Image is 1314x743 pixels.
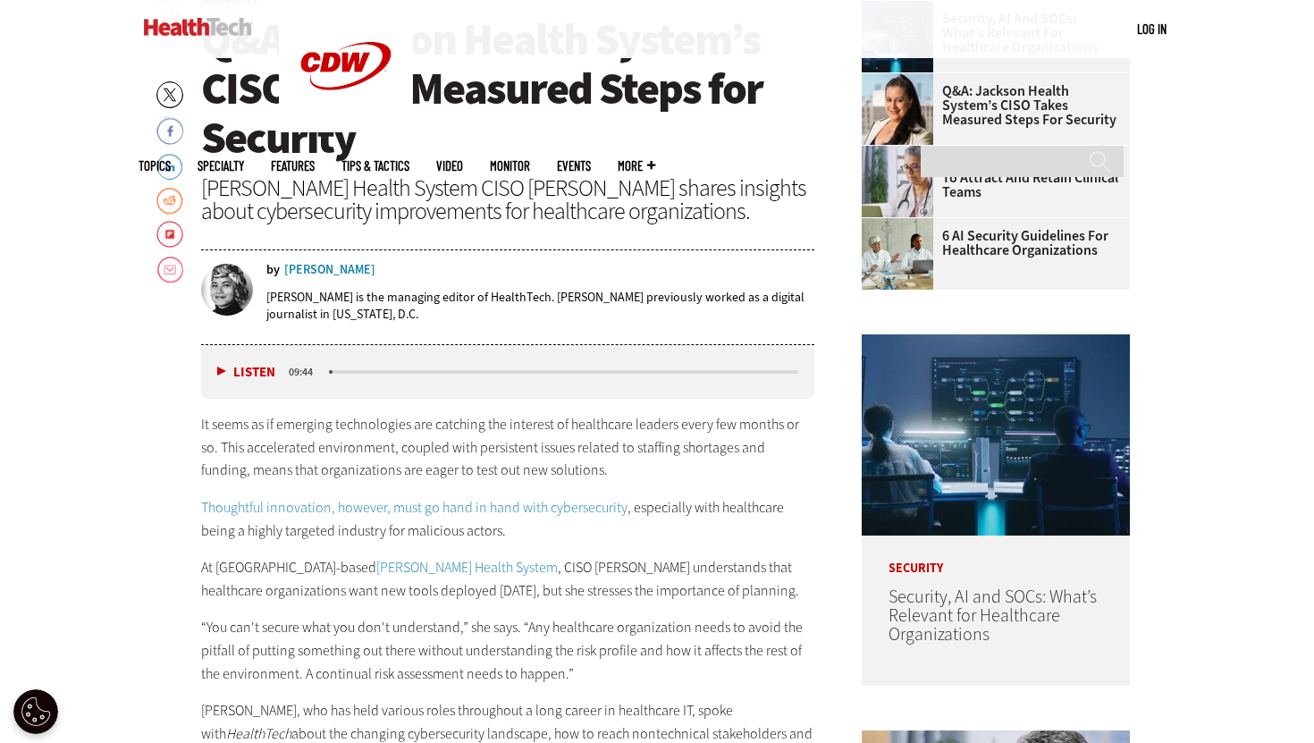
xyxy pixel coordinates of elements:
div: duration [286,364,326,380]
span: Topics [139,159,171,173]
div: User menu [1137,20,1167,38]
img: Home [144,18,252,36]
a: CDW [279,118,413,137]
a: Security, AI and SOCs: What’s Relevant for Healthcare Organizations [889,585,1097,646]
span: More [618,159,655,173]
span: Specialty [198,159,244,173]
div: media player [201,345,814,399]
a: Thoughtful innovation, however, must go hand in hand with cybersecurity [201,498,628,517]
p: Security [862,536,1130,575]
a: doctor on laptop [862,146,942,160]
p: , especially with healthcare being a highly targeted industry for malicious actors. [201,496,814,542]
a: Tips & Tactics [341,159,409,173]
button: Open Preferences [13,689,58,734]
a: Log in [1137,21,1167,37]
p: At [GEOGRAPHIC_DATA]-based , CISO [PERSON_NAME] understands that healthcare organizations want ne... [201,556,814,602]
div: [PERSON_NAME] Health System CISO [PERSON_NAME] shares insights about cybersecurity improvements f... [201,176,814,223]
button: Listen [217,366,275,379]
img: Teta-Alim [201,264,253,316]
div: Cookie Settings [13,689,58,734]
p: “You can't secure what you don't understand,” she says. “Any healthcare organization needs to avo... [201,616,814,685]
a: Video [436,159,463,173]
span: by [266,264,280,276]
img: security team in high-tech computer room [862,334,1130,536]
a: Features [271,159,315,173]
em: HealthTech [226,724,291,743]
img: doctor on laptop [862,146,933,217]
p: It seems as if emerging technologies are catching the interest of healthcare leaders every few mo... [201,413,814,482]
a: [PERSON_NAME] [284,264,375,276]
a: 6 AI Security Guidelines for Healthcare Organizations [862,229,1119,258]
a: Events [557,159,591,173]
a: Doctors meeting in the office [862,218,942,232]
p: [PERSON_NAME] is the managing editor of HealthTech. [PERSON_NAME] previously worked as a digital ... [266,289,814,323]
a: MonITor [490,159,530,173]
a: [PERSON_NAME] Health System [376,558,558,577]
img: Doctors meeting in the office [862,218,933,290]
